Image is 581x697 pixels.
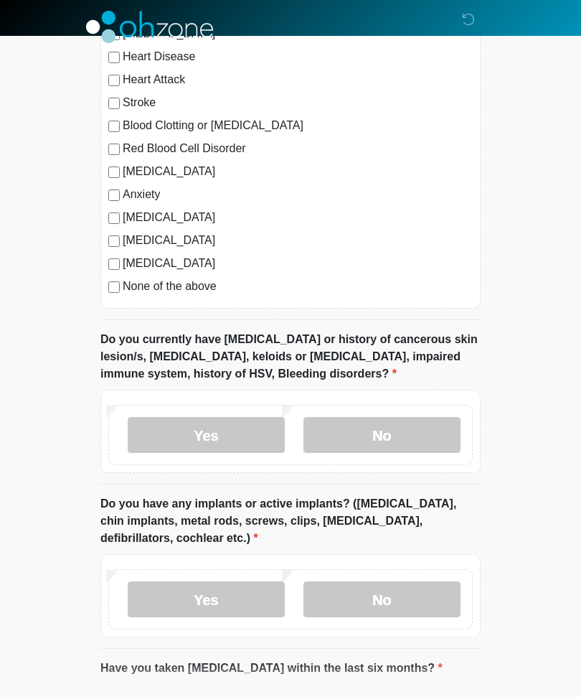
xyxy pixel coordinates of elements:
label: None of the above [123,278,473,295]
label: Anxiety [123,186,473,203]
input: Anxiety [108,190,120,201]
input: Stroke [108,98,120,109]
input: [MEDICAL_DATA] [108,167,120,178]
label: Do you have any implants or active implants? ([MEDICAL_DATA], chin implants, metal rods, screws, ... [100,495,481,547]
img: OhZone Clinics Logo [86,11,213,43]
label: Do you currently have [MEDICAL_DATA] or history of cancerous skin lesion/s, [MEDICAL_DATA], keloi... [100,331,481,383]
label: No [303,417,460,453]
label: Yes [128,581,285,617]
label: Stroke [123,94,473,111]
label: Have you taken [MEDICAL_DATA] within the last six months? [100,660,443,677]
input: None of the above [108,281,120,293]
label: No [303,581,460,617]
label: Heart Disease [123,48,473,65]
label: Yes [128,417,285,453]
input: [MEDICAL_DATA] [108,212,120,224]
input: Red Blood Cell Disorder [108,144,120,155]
label: Blood Clotting or [MEDICAL_DATA] [123,117,473,134]
input: Heart Disease [108,52,120,63]
label: Heart Attack [123,71,473,88]
input: Heart Attack [108,75,120,86]
label: [MEDICAL_DATA] [123,163,473,180]
label: [MEDICAL_DATA] [123,232,473,249]
input: [MEDICAL_DATA] [108,235,120,247]
label: [MEDICAL_DATA] [123,209,473,226]
input: [MEDICAL_DATA] [108,258,120,270]
input: Blood Clotting or [MEDICAL_DATA] [108,121,120,132]
label: Red Blood Cell Disorder [123,140,473,157]
label: [MEDICAL_DATA] [123,255,473,272]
